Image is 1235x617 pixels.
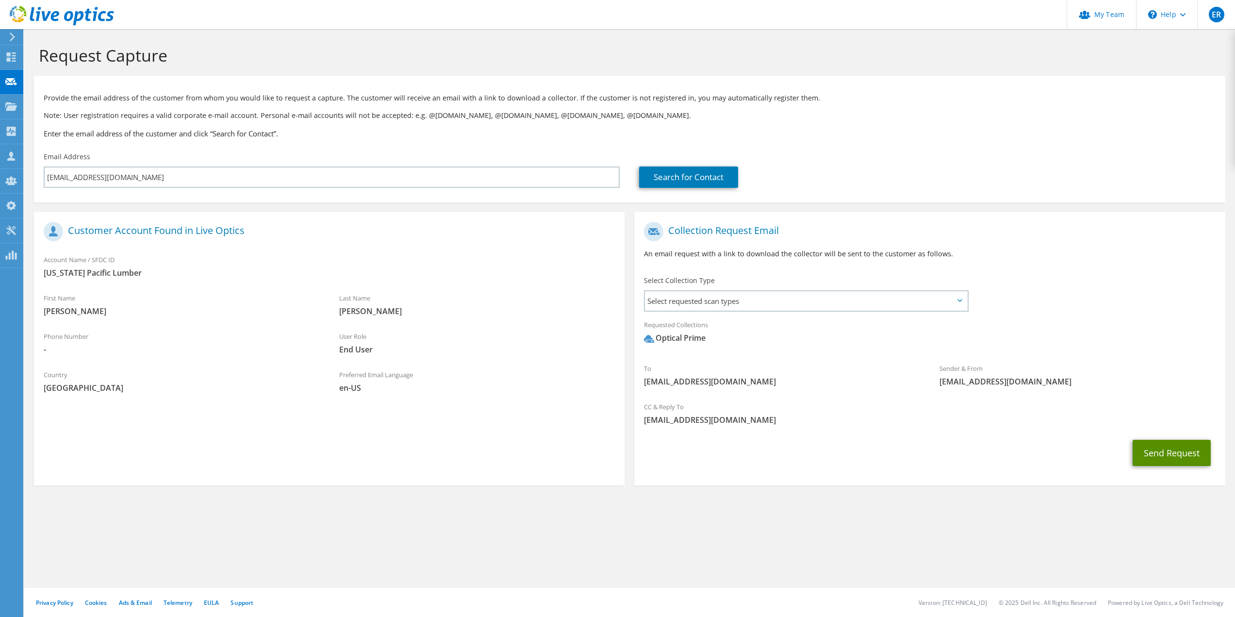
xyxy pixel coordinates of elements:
div: Account Name / SFDC ID [34,250,625,283]
div: Phone Number [34,326,329,360]
span: [PERSON_NAME] [339,306,615,317]
button: Send Request [1133,440,1211,466]
a: Support [231,599,253,607]
div: User Role [329,326,625,360]
span: ER [1209,7,1224,22]
div: First Name [34,288,329,321]
a: EULA [204,599,219,607]
li: © 2025 Dell Inc. All Rights Reserved [999,599,1096,607]
span: Select requested scan types [645,291,967,311]
a: Cookies [85,599,107,607]
p: Note: User registration requires a valid corporate e-mail account. Personal e-mail accounts will ... [44,110,1216,121]
div: To [634,358,930,392]
li: Version: [TECHNICAL_ID] [919,599,987,607]
span: End User [339,344,615,355]
span: [US_STATE] Pacific Lumber [44,267,615,278]
a: Search for Contact [639,167,738,188]
div: Last Name [329,288,625,321]
span: [GEOGRAPHIC_DATA] [44,383,320,393]
div: Country [34,365,329,398]
label: Select Collection Type [644,276,715,285]
h1: Collection Request Email [644,222,1210,241]
div: Optical Prime [644,333,706,344]
p: Provide the email address of the customer from whom you would like to request a capture. The cust... [44,93,1216,103]
label: Email Address [44,152,90,162]
span: [PERSON_NAME] [44,306,320,317]
span: en-US [339,383,615,393]
h3: Enter the email address of the customer and click “Search for Contact”. [44,128,1216,139]
span: [EMAIL_ADDRESS][DOMAIN_NAME] [644,415,1215,425]
div: CC & Reply To [634,397,1225,430]
li: Powered by Live Optics, a Dell Technology [1108,599,1223,607]
div: Sender & From [930,358,1225,392]
h1: Request Capture [39,45,1216,66]
h1: Customer Account Found in Live Optics [44,222,610,241]
span: - [44,344,320,355]
div: Requested Collections [634,315,1225,353]
div: Preferred Email Language [329,365,625,398]
p: An email request with a link to download the collector will be sent to the customer as follows. [644,249,1215,259]
a: Ads & Email [119,599,152,607]
a: Privacy Policy [36,599,73,607]
svg: \n [1148,10,1157,19]
span: [EMAIL_ADDRESS][DOMAIN_NAME] [939,376,1216,387]
a: Telemetry [164,599,192,607]
span: [EMAIL_ADDRESS][DOMAIN_NAME] [644,376,920,387]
